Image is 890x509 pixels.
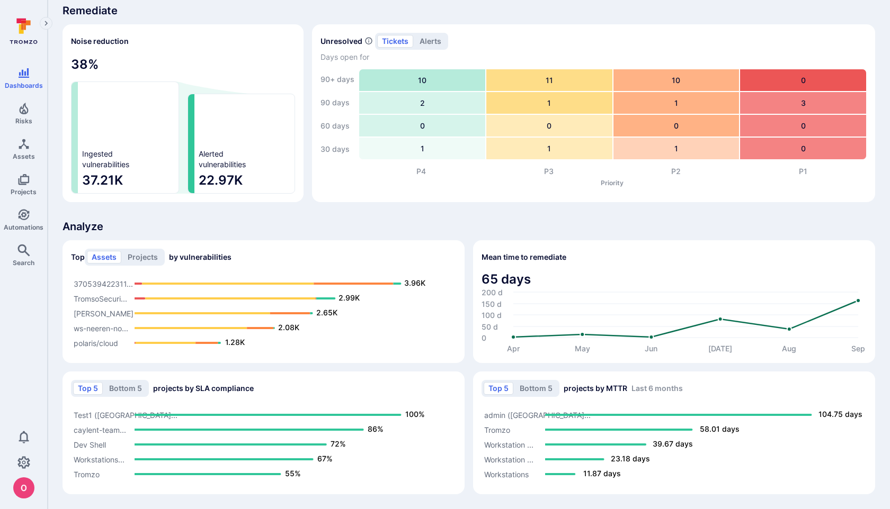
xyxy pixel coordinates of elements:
div: 3 [740,92,866,114]
text: 370539422311... [74,279,133,288]
span: 65 days [482,271,867,288]
div: 0 [613,115,740,137]
span: Search [13,259,34,267]
text: Tromzo [484,425,510,434]
span: Automations [4,223,43,231]
button: Bottom 5 [104,382,147,395]
div: 60 days [321,115,354,137]
text: 72% [331,439,346,448]
span: Alerted vulnerabilities [199,149,246,170]
text: 2.08K [278,323,299,332]
text: 86% [368,424,384,433]
text: 58.01 days [700,424,740,433]
button: Bottom 5 [515,382,557,395]
text: May [575,344,590,353]
h2: projects by MTTR [482,380,683,397]
div: Mean time to remediate [473,240,875,363]
text: 55% [285,469,301,478]
div: 10 [359,69,485,91]
span: Dashboards [5,81,43,89]
span: Ingested vulnerabilities [82,149,129,170]
text: Jun [645,344,657,353]
span: Days open for [321,52,867,62]
text: 23.18 days [611,454,650,463]
text: Sep [851,344,865,353]
div: 90+ days [321,69,354,90]
span: Remediate [63,3,875,18]
span: Mean time to remediate [482,252,566,262]
text: 200 d [482,287,503,296]
text: 1.28K [225,338,245,347]
div: oleg malkov [13,477,34,498]
text: polaris/cloud [74,338,118,347]
div: 0 [740,69,866,91]
div: P1 [740,166,867,177]
div: 1 [486,92,612,114]
div: 1 [359,138,485,159]
i: Expand navigation menu [42,19,50,28]
div: 0 [740,115,866,137]
span: Number of unresolved items by priority and days open [364,35,373,47]
div: 11 [486,69,612,91]
text: caylent-team... [74,425,126,434]
text: Workstation ... [484,455,533,463]
span: Analyze [63,219,875,234]
button: Top 5 [484,382,513,395]
text: 3.96K [404,278,425,287]
span: Noise reduction [71,37,129,46]
text: 0 [482,333,486,342]
text: 100% [405,410,425,419]
div: 1 [486,138,612,159]
text: Dev Shell [74,440,106,449]
text: Aug [782,344,796,353]
span: 38 % [71,56,295,73]
text: Workstations... [74,455,124,463]
div: 90 days [321,92,354,113]
h2: Top by vulnerabilities [71,249,232,266]
div: 1 [613,92,740,114]
div: 2 [359,92,485,114]
text: [PERSON_NAME] [74,308,133,317]
button: Top 5 [73,382,103,395]
text: 150 d [482,299,502,308]
text: Tromzo [74,469,100,478]
h2: Unresolved [321,36,362,47]
text: ws-neeren-no... [74,323,128,332]
span: Projects [11,188,37,196]
text: admin ([GEOGRAPHIC_DATA]... [484,410,591,419]
text: 2.65K [316,308,337,317]
text: 50 d [482,322,498,331]
div: 0 [486,115,612,137]
span: Assets [13,152,35,160]
div: 30 days [321,139,354,160]
text: Workstation ... [484,440,533,449]
span: Last 6 months [631,384,683,393]
button: alerts [415,35,446,48]
button: Assets [87,251,121,263]
div: P2 [612,166,740,177]
text: 11.87 days [583,469,621,478]
img: ACg8ocJcCe-YbLxGm5tc0PuNRxmgP8aEm0RBXn6duO8aeMVK9zjHhw=s96-c [13,477,34,498]
button: Expand navigation menu [40,17,52,30]
p: Priority [358,179,867,187]
text: TromsoSecuri... [74,294,127,303]
div: 0 [740,138,866,159]
text: 39.67 days [653,439,693,448]
div: P4 [358,166,485,177]
button: tickets [377,35,413,48]
div: 1 [613,138,740,159]
button: Projects [123,251,163,263]
div: P3 [485,166,612,177]
span: Risks [15,117,32,125]
span: 22.97K [199,172,291,189]
text: 104.75 days [818,410,862,419]
h2: projects by SLA compliance [71,380,254,397]
text: 67% [317,454,333,463]
div: 10 [613,69,740,91]
text: 100 d [482,310,502,319]
text: 2.99K [339,293,360,302]
span: 37.21K [82,172,174,189]
div: 0 [359,115,485,137]
text: [DATE] [708,344,732,353]
text: Workstations [484,469,529,478]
